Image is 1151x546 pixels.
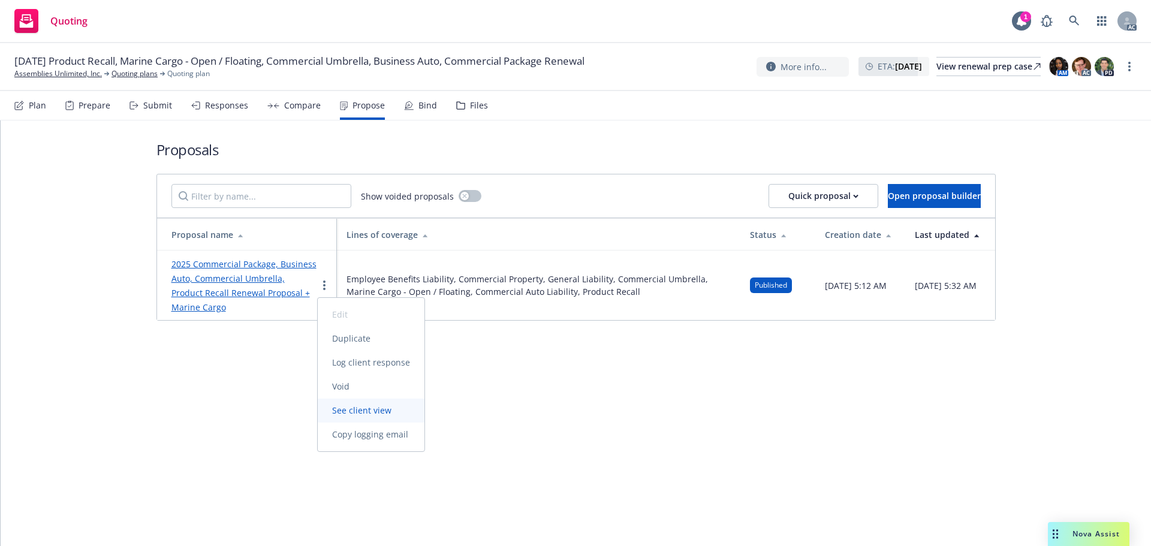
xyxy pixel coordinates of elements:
[1020,11,1031,22] div: 1
[171,184,351,208] input: Filter by name...
[825,279,887,292] span: [DATE] 5:12 AM
[1062,9,1086,33] a: Search
[29,101,46,110] div: Plan
[781,61,827,73] span: More info...
[750,228,806,241] div: Status
[895,61,922,72] strong: [DATE]
[1122,59,1137,74] a: more
[346,228,731,241] div: Lines of coverage
[1090,9,1114,33] a: Switch app
[112,68,158,79] a: Quoting plans
[14,54,584,68] span: [DATE] Product Recall, Marine Cargo - Open / Floating, Commercial Umbrella, Business Auto, Commer...
[915,279,977,292] span: [DATE] 5:32 AM
[79,101,110,110] div: Prepare
[317,278,332,292] a: more
[755,280,787,291] span: Published
[318,333,385,344] span: Duplicate
[1072,529,1120,539] span: Nova Assist
[171,228,327,241] div: Proposal name
[936,58,1041,76] div: View renewal prep case
[1095,57,1114,76] img: photo
[205,101,248,110] div: Responses
[1072,57,1091,76] img: photo
[318,381,364,392] span: Void
[825,228,896,241] div: Creation date
[769,184,878,208] button: Quick proposal
[318,405,406,416] span: See client view
[143,101,172,110] div: Submit
[10,4,92,38] a: Quoting
[318,429,423,440] span: Copy logging email
[156,140,996,159] h1: Proposals
[50,16,88,26] span: Quoting
[14,68,102,79] a: Assemblies Unlimited, Inc.
[171,258,317,313] a: 2025 Commercial Package, Business Auto, Commercial Umbrella, Product Recall Renewal Proposal + Ma...
[352,101,385,110] div: Propose
[318,309,362,320] span: Edit
[878,60,922,73] span: ETA :
[1035,9,1059,33] a: Report a Bug
[418,101,437,110] div: Bind
[318,357,424,368] span: Log client response
[284,101,321,110] div: Compare
[888,190,981,201] span: Open proposal builder
[888,184,981,208] button: Open proposal builder
[1048,522,1063,546] div: Drag to move
[1048,522,1129,546] button: Nova Assist
[1049,57,1068,76] img: photo
[757,57,849,77] button: More info...
[936,57,1041,76] a: View renewal prep case
[788,185,858,207] div: Quick proposal
[346,273,731,298] span: Employee Benefits Liability, Commercial Property, General Liability, Commercial Umbrella, Marine ...
[470,101,488,110] div: Files
[167,68,210,79] span: Quoting plan
[361,190,454,203] span: Show voided proposals
[915,228,986,241] div: Last updated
